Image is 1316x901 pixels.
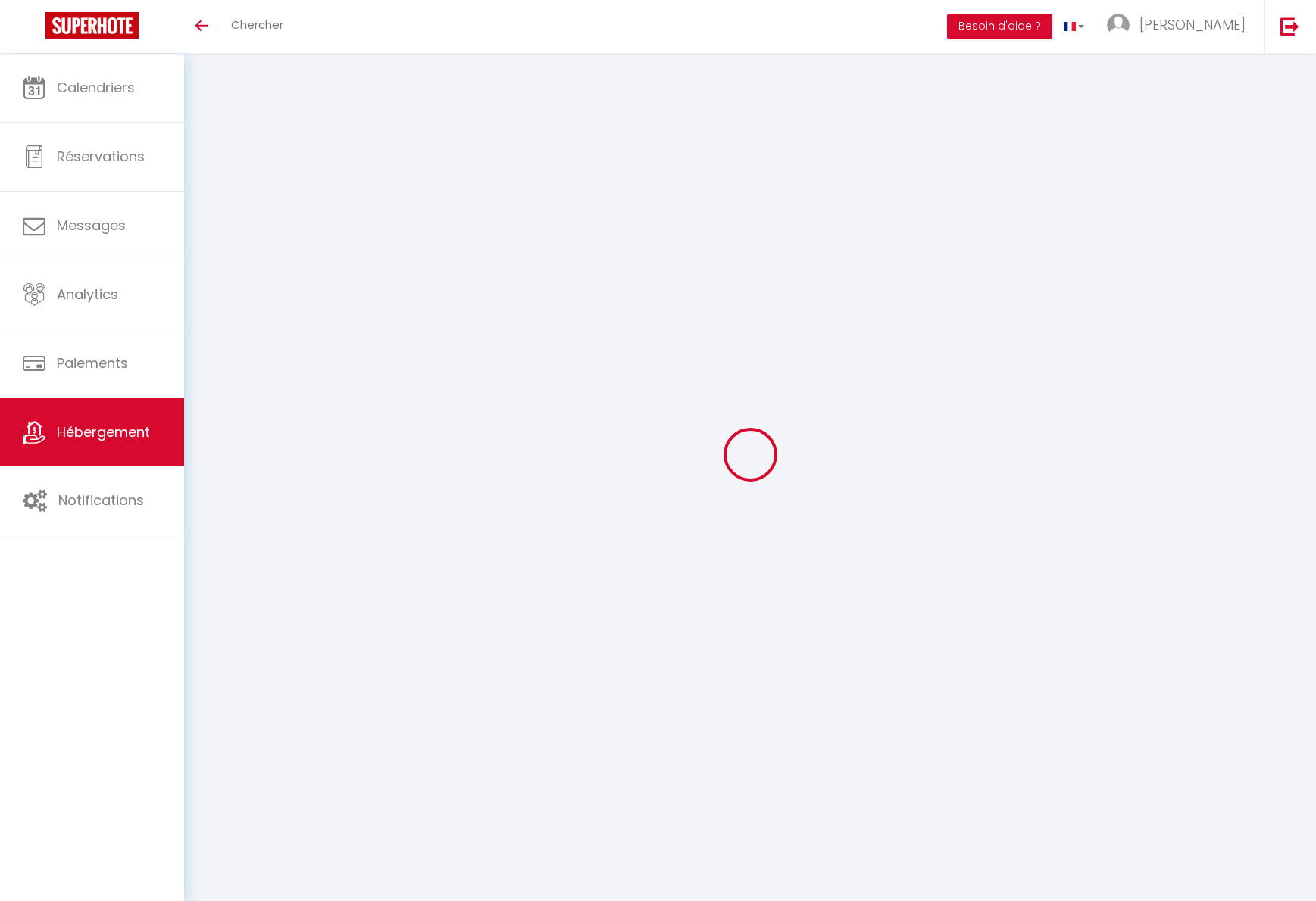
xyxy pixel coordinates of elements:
span: Paiements [57,354,128,373]
span: Calendriers [57,78,135,97]
span: Messages [57,216,126,235]
span: Notifications [58,491,144,510]
span: Analytics [57,285,118,304]
img: logout [1280,17,1299,36]
span: Hébergement [57,422,150,441]
span: [PERSON_NAME] [1139,15,1246,34]
img: Super Booking [45,12,139,39]
span: Chercher [231,17,283,33]
img: ... [1107,14,1130,36]
span: Réservations [57,147,145,166]
button: Besoin d'aide ? [947,14,1052,39]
